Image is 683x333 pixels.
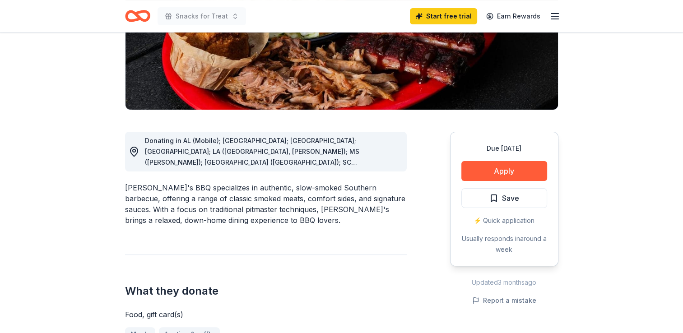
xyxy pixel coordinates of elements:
[410,8,477,24] a: Start free trial
[125,309,407,320] div: Food, gift card(s)
[481,8,546,24] a: Earn Rewards
[176,11,228,22] span: Snacks for Treat
[125,182,407,226] div: [PERSON_NAME]'s BBQ specializes in authentic, slow-smoked Southern barbecue, offering a range of ...
[145,137,359,177] span: Donating in AL (Mobile); [GEOGRAPHIC_DATA]; [GEOGRAPHIC_DATA]; [GEOGRAPHIC_DATA]; LA ([GEOGRAPHIC...
[158,7,246,25] button: Snacks for Treat
[461,143,547,154] div: Due [DATE]
[461,161,547,181] button: Apply
[472,295,536,306] button: Report a mistake
[450,277,558,288] div: Updated 3 months ago
[461,233,547,255] div: Usually responds in around a week
[461,215,547,226] div: ⚡️ Quick application
[125,284,407,298] h2: What they donate
[125,5,150,27] a: Home
[461,188,547,208] button: Save
[502,192,519,204] span: Save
